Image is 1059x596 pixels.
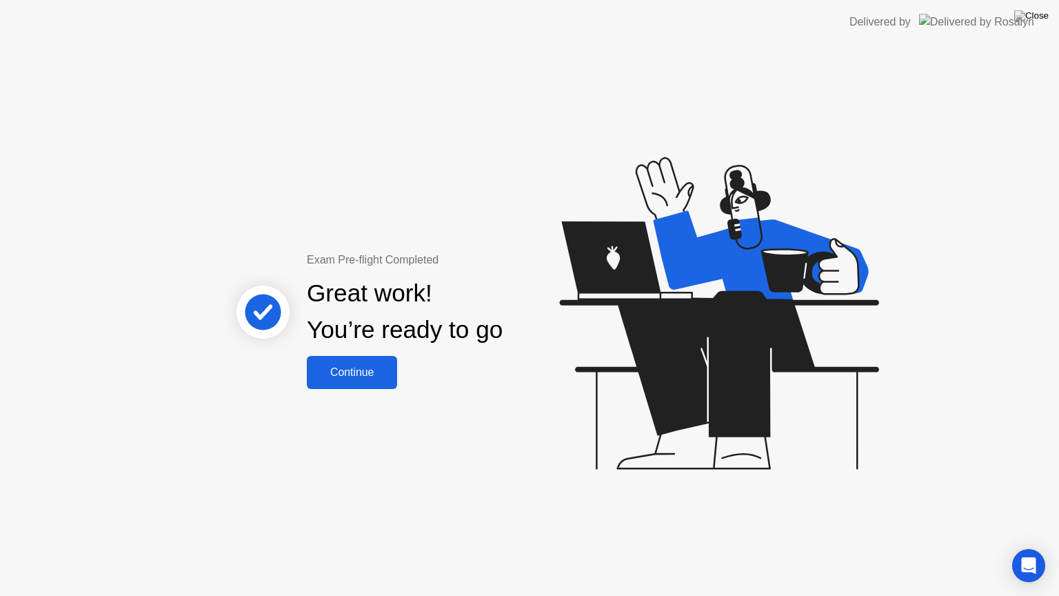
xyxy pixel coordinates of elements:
[1014,10,1049,21] img: Close
[919,14,1034,30] img: Delivered by Rosalyn
[307,356,397,389] button: Continue
[1012,549,1045,582] div: Open Intercom Messenger
[307,252,592,268] div: Exam Pre-flight Completed
[311,366,393,379] div: Continue
[849,14,911,30] div: Delivered by
[307,275,503,348] div: Great work! You’re ready to go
